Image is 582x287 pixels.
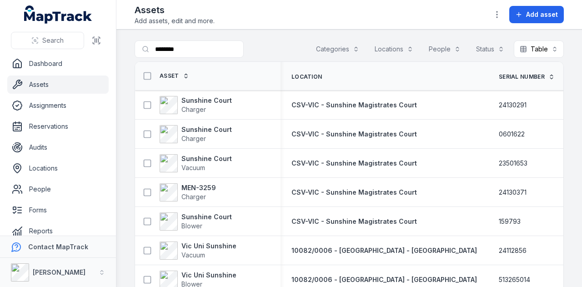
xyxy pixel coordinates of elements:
span: Add asset [526,10,558,19]
span: Add assets, edit and more. [135,16,215,25]
strong: Contact MapTrack [28,243,88,251]
span: Charger [181,106,206,113]
button: Status [470,40,510,58]
strong: Vic Uni Sunshine [181,242,236,251]
a: Sunshine CourtVacuum [160,154,232,172]
span: Vacuum [181,251,205,259]
span: Charger [181,193,206,201]
strong: Sunshine Court [181,96,232,105]
button: Search [11,32,84,49]
a: MapTrack [24,5,92,24]
button: Categories [310,40,365,58]
a: Reservations [7,117,109,136]
span: Search [42,36,64,45]
a: Asset [160,72,189,80]
span: Blower [181,222,202,230]
span: 0601622 [499,130,525,139]
span: 10082/0006 - [GEOGRAPHIC_DATA] - [GEOGRAPHIC_DATA] [291,276,477,283]
span: 24130371 [499,188,527,197]
a: 10082/0006 - [GEOGRAPHIC_DATA] - [GEOGRAPHIC_DATA] [291,246,477,255]
span: CSV-VIC - Sunshine Magistrates Court [291,130,417,138]
span: CSV-VIC - Sunshine Magistrates Court [291,217,417,225]
a: CSV-VIC - Sunshine Magistrates Court [291,130,417,139]
a: MEN-3259Charger [160,183,216,201]
strong: Sunshine Court [181,154,232,163]
span: CSV-VIC - Sunshine Magistrates Court [291,101,417,109]
a: Vic Uni SunshineVacuum [160,242,236,260]
a: Reports [7,222,109,240]
span: CSV-VIC - Sunshine Magistrates Court [291,188,417,196]
a: Sunshine CourtCharger [160,96,232,114]
span: 24112856 [499,246,527,255]
a: CSV-VIC - Sunshine Magistrates Court [291,217,417,226]
a: Locations [7,159,109,177]
a: CSV-VIC - Sunshine Magistrates Court [291,101,417,110]
a: 10082/0006 - [GEOGRAPHIC_DATA] - [GEOGRAPHIC_DATA] [291,275,477,284]
a: Assets [7,76,109,94]
span: Asset [160,72,179,80]
a: CSV-VIC - Sunshine Magistrates Court [291,188,417,197]
button: Add asset [509,6,564,23]
span: Serial Number [499,73,545,81]
a: People [7,180,109,198]
strong: Sunshine Court [181,212,232,222]
a: Audits [7,138,109,156]
span: 10082/0006 - [GEOGRAPHIC_DATA] - [GEOGRAPHIC_DATA] [291,247,477,254]
span: Charger [181,135,206,142]
a: Dashboard [7,55,109,73]
a: Assignments [7,96,109,115]
button: Table [514,40,564,58]
strong: Sunshine Court [181,125,232,134]
span: 513265014 [499,275,530,284]
button: People [423,40,467,58]
strong: Vic Uni Sunshine [181,271,236,280]
a: Sunshine CourtCharger [160,125,232,143]
a: CSV-VIC - Sunshine Magistrates Court [291,159,417,168]
a: Serial Number [499,73,555,81]
span: CSV-VIC - Sunshine Magistrates Court [291,159,417,167]
span: Location [291,73,322,81]
span: 24130291 [499,101,527,110]
h2: Assets [135,4,215,16]
span: Vacuum [181,164,205,171]
strong: MEN-3259 [181,183,216,192]
a: Sunshine CourtBlower [160,212,232,231]
button: Locations [369,40,419,58]
strong: [PERSON_NAME] [33,268,85,276]
span: 23501653 [499,159,527,168]
span: 159793 [499,217,521,226]
a: Forms [7,201,109,219]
